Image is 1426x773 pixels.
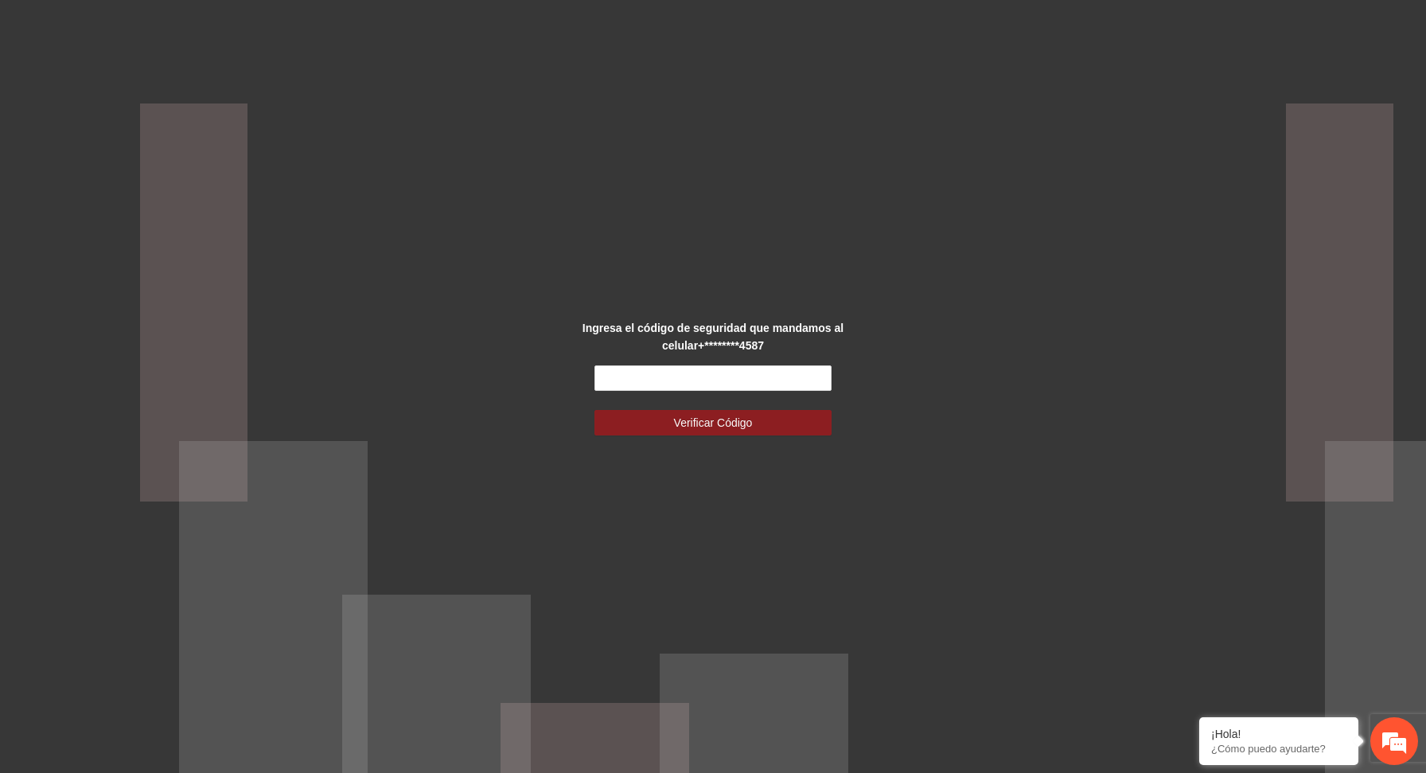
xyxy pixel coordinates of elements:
div: Minimizar ventana de chat en vivo [261,8,299,46]
textarea: Escriba su mensaje y pulse “Intro” [8,435,303,490]
span: Estamos en línea. [92,213,220,373]
p: ¿Cómo puedo ayudarte? [1211,743,1346,755]
strong: Ingresa el código de seguridad que mandamos al celular +********4587 [582,322,844,352]
button: Verificar Código [594,410,832,435]
div: ¡Hola! [1211,728,1346,740]
div: Chatee con nosotros ahora [83,81,267,102]
span: Verificar Código [674,414,753,431]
